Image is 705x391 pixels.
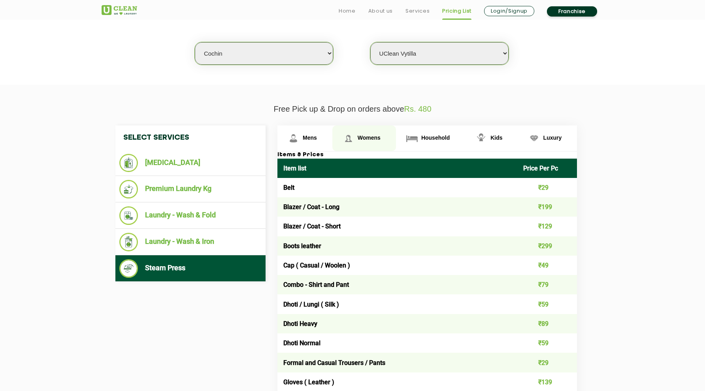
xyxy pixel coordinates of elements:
[339,6,356,16] a: Home
[543,135,562,141] span: Luxury
[277,294,517,314] td: Dhoti / Lungi ( Silk )
[119,233,262,251] li: Laundry - Wash & Iron
[119,154,262,172] li: [MEDICAL_DATA]
[277,217,517,236] td: Blazer / Coat - Short
[277,333,517,353] td: Dhoti Normal
[277,256,517,275] td: Cap ( Casual / Woolen )
[119,259,138,278] img: Steam Press
[119,259,262,278] li: Steam Press
[404,105,432,113] span: Rs. 480
[517,159,577,178] th: Price Per Pc
[277,197,517,217] td: Blazer / Coat - Long
[277,152,577,159] h3: Items & Prices
[405,6,430,16] a: Services
[517,217,577,236] td: ₹129
[277,353,517,372] td: Formal and Casual Trousers / Pants
[303,135,317,141] span: Mens
[102,5,137,15] img: UClean Laundry and Dry Cleaning
[527,131,541,145] img: Luxury
[368,6,393,16] a: About us
[277,159,517,178] th: Item list
[517,197,577,217] td: ₹199
[277,236,517,256] td: Boots leather
[287,131,300,145] img: Mens
[442,6,471,16] a: Pricing List
[405,131,419,145] img: Household
[119,180,138,198] img: Premium Laundry Kg
[341,131,355,145] img: Womens
[115,125,266,150] h4: Select Services
[102,105,603,114] p: Free Pick up & Drop on orders above
[119,154,138,172] img: Dry Cleaning
[517,275,577,294] td: ₹79
[277,178,517,197] td: Belt
[119,206,138,225] img: Laundry - Wash & Fold
[547,6,597,17] a: Franchise
[490,135,502,141] span: Kids
[517,333,577,353] td: ₹59
[517,236,577,256] td: ₹299
[517,353,577,372] td: ₹29
[474,131,488,145] img: Kids
[517,256,577,275] td: ₹49
[277,314,517,333] td: Dhoti Heavy
[119,206,262,225] li: Laundry - Wash & Fold
[484,6,534,16] a: Login/Signup
[517,178,577,197] td: ₹29
[119,180,262,198] li: Premium Laundry Kg
[358,135,381,141] span: Womens
[517,314,577,333] td: ₹89
[421,135,450,141] span: Household
[277,275,517,294] td: Combo - Shirt and Pant
[119,233,138,251] img: Laundry - Wash & Iron
[517,294,577,314] td: ₹59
